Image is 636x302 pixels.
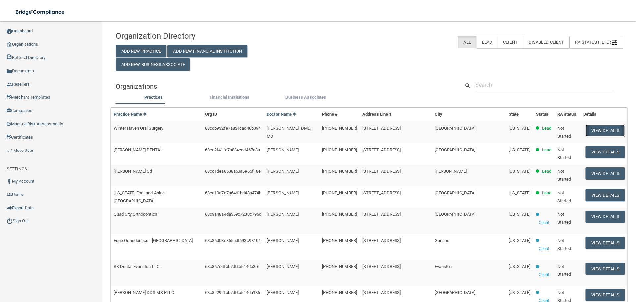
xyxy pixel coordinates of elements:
[271,93,341,101] label: Business Associates
[362,169,401,174] span: [STREET_ADDRESS]
[475,79,614,91] input: Search
[7,82,12,87] img: ic_reseller.de258add.png
[267,169,299,174] span: [PERSON_NAME]
[586,237,625,249] button: View Details
[205,190,261,195] span: 68cc10e7e7a6461bd43a474b
[509,126,531,131] span: [US_STATE]
[476,36,498,48] label: Lead
[509,169,531,174] span: [US_STATE]
[10,5,71,19] img: bridge_compliance_login_screen.278c3ca4.svg
[205,290,260,295] span: 68c82292fbb7df3b544da186
[114,290,174,295] span: [PERSON_NAME] DDS MS PLLC
[210,95,249,100] span: Financial Institutions
[285,95,326,100] span: Business Associates
[114,112,147,117] a: Practice Name
[362,290,401,295] span: [STREET_ADDRESS]
[116,93,192,103] li: Practices
[509,147,531,152] span: [US_STATE]
[116,32,278,40] h4: Organization Directory
[555,108,581,121] th: RA status
[268,93,344,103] li: Business Associate
[557,238,571,251] span: Not Started
[7,179,12,184] img: ic_user_dark.df1a06c3.png
[586,189,625,201] button: View Details
[612,40,617,45] img: icon-filter@2x.21656d0b.png
[167,45,247,57] button: Add New Financial Institution
[586,211,625,223] button: View Details
[509,238,531,243] span: [US_STATE]
[116,83,450,90] h5: Organizations
[435,212,476,217] span: [GEOGRAPHIC_DATA]
[322,264,357,269] span: [PHONE_NUMBER]
[509,212,531,217] span: [US_STATE]
[322,190,357,195] span: [PHONE_NUMBER]
[557,212,571,225] span: Not Started
[114,264,159,269] span: BK Dental Evanston LLC
[114,126,164,131] span: Winter Haven Oral Surgery
[557,126,571,139] span: Not Started
[7,165,27,173] label: SETTINGS
[7,218,13,224] img: ic_power_dark.7ecde6b1.png
[362,190,401,195] span: [STREET_ADDRESS]
[267,147,299,152] span: [PERSON_NAME]
[435,290,476,295] span: [GEOGRAPHIC_DATA]
[322,238,357,243] span: [PHONE_NUMBER]
[114,147,163,152] span: [PERSON_NAME] DENTAL
[458,36,476,48] label: All
[267,190,299,195] span: [PERSON_NAME]
[498,36,523,48] label: Client
[575,40,617,45] span: RA Status Filter
[542,124,551,132] p: Lead
[362,126,401,131] span: [STREET_ADDRESS]
[586,167,625,180] button: View Details
[267,290,299,295] span: [PERSON_NAME]
[116,58,190,71] button: Add New Business Associate
[267,126,311,139] span: [PERSON_NAME], DMD, MD
[523,36,570,48] label: Disabled Client
[205,264,259,269] span: 68c867cdfbb7df3b544db3f6
[322,169,357,174] span: [PHONE_NUMBER]
[509,264,531,269] span: [US_STATE]
[267,112,296,117] a: Doctor Name
[435,147,476,152] span: [GEOGRAPHIC_DATA]
[360,108,432,121] th: Address Line 1
[116,45,167,57] button: Add New Practice
[509,290,531,295] span: [US_STATE]
[581,108,627,121] th: Details
[435,264,452,269] span: Evanston
[119,93,188,101] label: Practices
[7,42,12,47] img: organization-icon.f8decf85.png
[114,169,152,174] span: [PERSON_NAME] Od
[7,205,12,211] img: icon-export.b9366987.png
[509,190,531,195] span: [US_STATE]
[521,255,628,281] iframe: Drift Widget Chat Controller
[557,190,571,203] span: Not Started
[435,169,467,174] span: [PERSON_NAME]
[542,189,551,197] p: Lead
[205,238,261,243] span: 68c86d08c8555df693c98104
[542,167,551,175] p: Lead
[435,126,476,131] span: [GEOGRAPHIC_DATA]
[506,108,533,121] th: State
[539,219,550,227] p: Client
[322,212,357,217] span: [PHONE_NUMBER]
[267,264,299,269] span: [PERSON_NAME]
[205,212,261,217] span: 68c9a48a4da359c7230c795d
[7,29,12,34] img: ic_dashboard_dark.d01f4a41.png
[114,238,193,243] span: Edge Orthodontics - [GEOGRAPHIC_DATA]
[114,212,157,217] span: Quad City Orthodontics
[362,264,401,269] span: [STREET_ADDRESS]
[322,147,357,152] span: [PHONE_NUMBER]
[362,238,401,243] span: [STREET_ADDRESS]
[7,192,12,197] img: icon-users.e205127d.png
[191,93,268,103] li: Financial Institutions
[435,238,450,243] span: Garland
[539,245,550,253] p: Client
[114,190,165,203] span: [US_STATE] Foot and Ankle [GEOGRAPHIC_DATA]
[202,108,264,121] th: Org ID
[7,69,12,74] img: icon-documents.8dae5593.png
[533,108,555,121] th: Status
[205,169,261,174] span: 68cc1dea0538a60a6e65f18e
[205,147,260,152] span: 68cc2f41fe7a834cad467d3a
[586,124,625,137] button: View Details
